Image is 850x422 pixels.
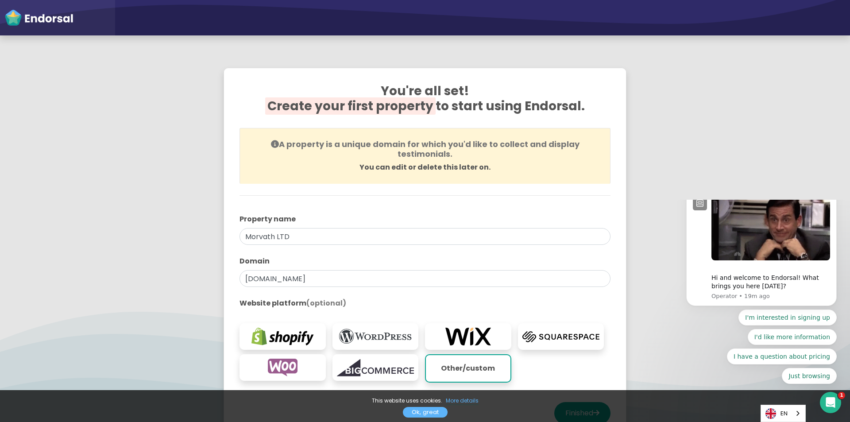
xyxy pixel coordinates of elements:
p: You can edit or delete this later on. [251,162,599,173]
div: Language [761,405,806,422]
span: (optional) [306,298,346,308]
span: 1 [838,392,845,399]
button: Quick reply: Just browsing [109,168,164,184]
a: More details [446,397,479,405]
h2: You're all set! to start using Endorsal. [240,84,610,124]
label: Domain [240,256,610,267]
label: Property name [240,214,610,225]
button: Quick reply: I have a question about pricing [54,149,164,165]
a: EN [761,405,805,422]
img: shopify.com-logo.png [244,328,321,345]
label: Website platform [240,298,610,309]
aside: Language selected: English [761,405,806,422]
img: bigcommerce.com-logo.png [337,359,414,376]
iframe: Intercom live chat [820,392,841,413]
h4: A property is a unique domain for which you'd like to collect and display testimonials. [251,139,599,159]
img: squarespace.com-logo.png [522,328,600,345]
div: Hi and welcome to Endorsal! What brings you here [DATE]? [39,65,157,91]
span: This website uses cookies. [372,397,442,404]
input: eg. websitename.com [240,270,610,287]
span: Create your first property [265,97,436,115]
img: wordpress.org-logo.png [337,328,414,345]
div: Quick reply options [13,110,164,184]
p: Message from Operator, sent 19m ago [39,93,157,101]
button: Quick reply: I'm interested in signing up [66,110,164,126]
a: Ok, great [403,407,448,418]
img: endorsal-logo-white@2x.png [4,9,73,27]
iframe: Intercom notifications message [673,200,850,389]
img: woocommerce.com-logo.png [244,359,321,376]
input: eg. My Website [240,228,610,245]
button: Quick reply: I'd like more information [75,129,164,145]
p: Other/custom [430,360,506,377]
img: wix.com-logo.png [429,328,507,345]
